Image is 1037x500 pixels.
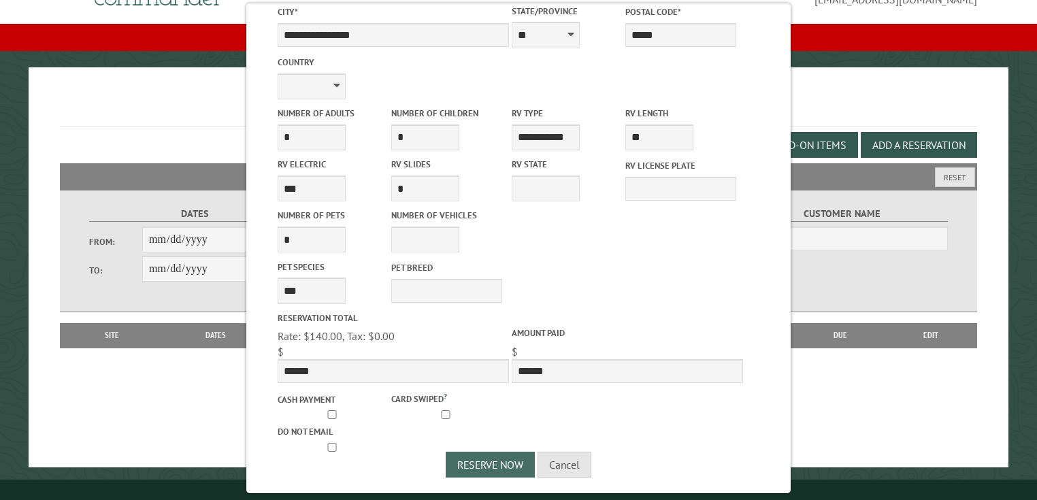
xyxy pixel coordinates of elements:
label: Country [278,56,509,69]
small: © Campground Commander LLC. All rights reserved. [442,485,595,494]
label: Number of Pets [278,209,389,222]
label: Number of Vehicles [391,209,502,222]
button: Add a Reservation [861,132,977,158]
label: Customer Name [736,206,948,222]
th: Edit [884,323,977,348]
span: $ [278,345,284,359]
label: State/Province [512,5,623,18]
button: Reserve Now [446,452,535,478]
label: Number of Children [391,107,502,120]
label: From: [89,235,142,248]
label: Dates [89,206,301,222]
label: Amount paid [512,327,743,339]
th: Dates [157,323,275,348]
label: Postal Code [625,5,736,18]
label: RV Slides [391,158,502,171]
th: Site [67,323,157,348]
label: Number of Adults [278,107,389,120]
button: Edit Add-on Items [741,132,858,158]
label: Pet breed [391,261,502,274]
label: Card swiped [391,390,502,405]
label: RV License Plate [625,159,736,172]
span: Rate: $140.00, Tax: $0.00 [278,329,395,343]
span: $ [512,345,518,359]
label: RV State [512,158,623,171]
label: Reservation Total [278,312,509,324]
label: Pet species [278,261,389,273]
h2: Filters [60,163,978,189]
a: ? [444,391,447,401]
label: To: [89,264,142,277]
th: Due [797,323,884,348]
h1: Reservations [60,89,978,127]
label: RV Type [512,107,623,120]
button: Reset [935,167,975,187]
label: Cash payment [278,393,389,406]
label: RV Length [625,107,736,120]
label: RV Electric [278,158,389,171]
button: Cancel [538,452,591,478]
label: Do not email [278,425,389,438]
label: City [278,5,509,18]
